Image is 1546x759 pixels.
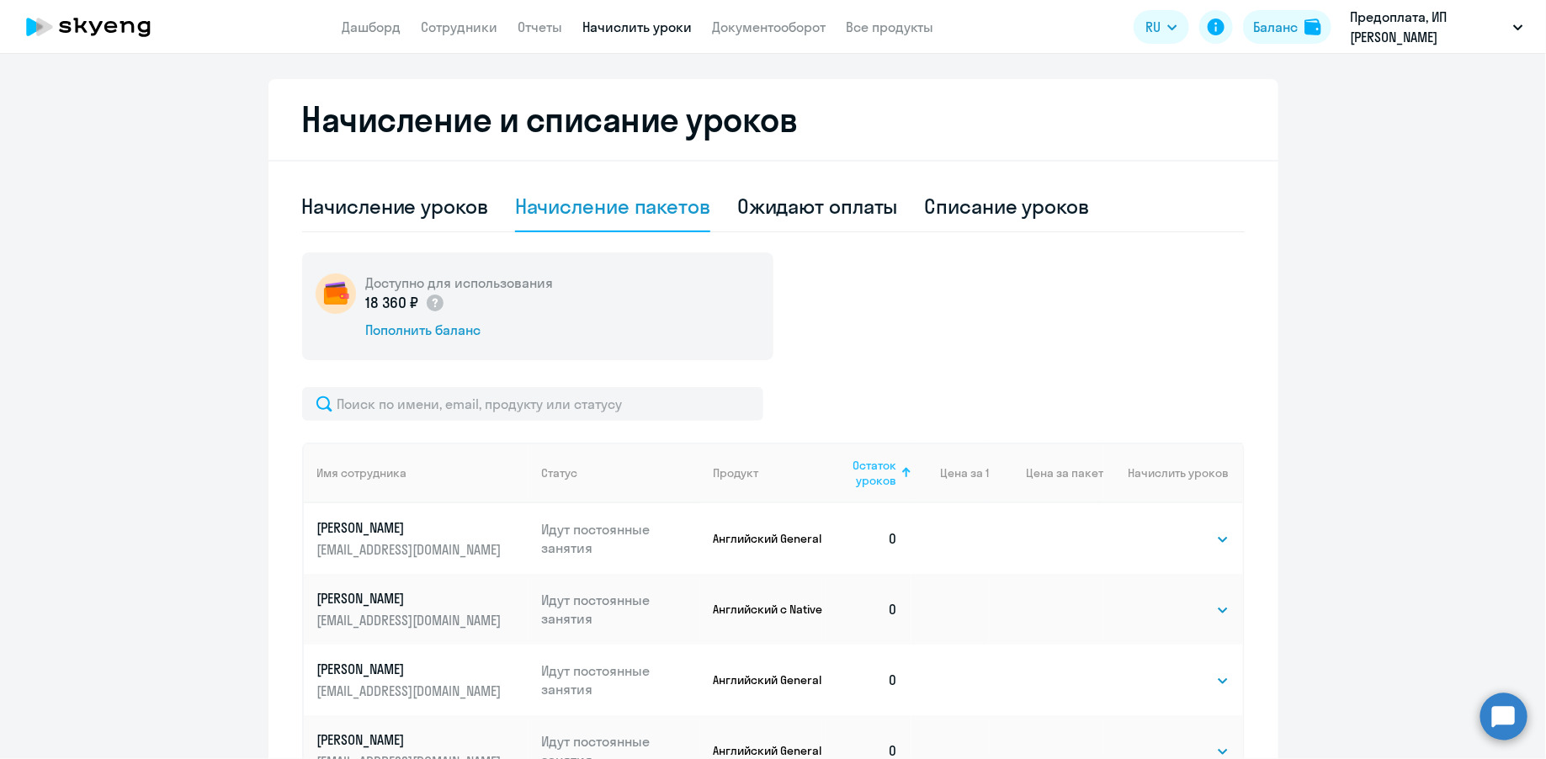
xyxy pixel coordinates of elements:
[847,19,934,35] a: Все продукты
[1253,17,1298,37] div: Баланс
[366,273,554,292] h5: Доступно для использования
[1145,17,1161,37] span: RU
[317,660,529,700] a: [PERSON_NAME][EMAIL_ADDRESS][DOMAIN_NAME]
[317,611,506,629] p: [EMAIL_ADDRESS][DOMAIN_NAME]
[713,531,826,546] p: Английский General
[317,589,529,629] a: [PERSON_NAME][EMAIL_ADDRESS][DOMAIN_NAME]
[317,518,529,559] a: [PERSON_NAME][EMAIL_ADDRESS][DOMAIN_NAME]
[713,465,758,480] div: Продукт
[541,591,699,628] p: Идут постоянные занятия
[366,321,554,339] div: Пополнить баланс
[302,193,488,220] div: Начисление уроков
[1103,443,1242,503] th: Начислить уроков
[925,193,1090,220] div: Списание уроков
[317,730,506,749] p: [PERSON_NAME]
[1243,10,1331,44] button: Балансbalance
[826,503,912,574] td: 0
[713,19,826,35] a: Документооборот
[541,465,577,480] div: Статус
[713,465,826,480] div: Продукт
[316,273,356,314] img: wallet-circle.png
[713,602,826,617] p: Английский с Native
[302,387,763,421] input: Поиск по имени, email, продукту или статусу
[989,443,1103,503] th: Цена за пакет
[317,660,506,678] p: [PERSON_NAME]
[366,292,446,314] p: 18 360 ₽
[317,518,506,537] p: [PERSON_NAME]
[1134,10,1189,44] button: RU
[317,540,506,559] p: [EMAIL_ADDRESS][DOMAIN_NAME]
[713,743,826,758] p: Английский General
[317,682,506,700] p: [EMAIL_ADDRESS][DOMAIN_NAME]
[737,193,898,220] div: Ожидают оплаты
[541,520,699,557] p: Идут постоянные занятия
[317,589,506,608] p: [PERSON_NAME]
[1341,7,1532,47] button: Предоплата, ИП [PERSON_NAME]
[518,19,563,35] a: Отчеты
[583,19,693,35] a: Начислить уроки
[515,193,710,220] div: Начисление пакетов
[317,465,529,480] div: Имя сотрудника
[840,458,912,488] div: Остаток уроков
[343,19,401,35] a: Дашборд
[422,19,498,35] a: Сотрудники
[317,465,407,480] div: Имя сотрудника
[826,574,912,645] td: 0
[826,645,912,715] td: 0
[1350,7,1506,47] p: Предоплата, ИП [PERSON_NAME]
[541,661,699,698] p: Идут постоянные занятия
[541,465,699,480] div: Статус
[840,458,897,488] span: Остаток уроков
[302,99,1245,140] h2: Начисление и списание уроков
[713,672,826,687] p: Английский General
[911,443,989,503] th: Цена за 1
[1304,19,1321,35] img: balance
